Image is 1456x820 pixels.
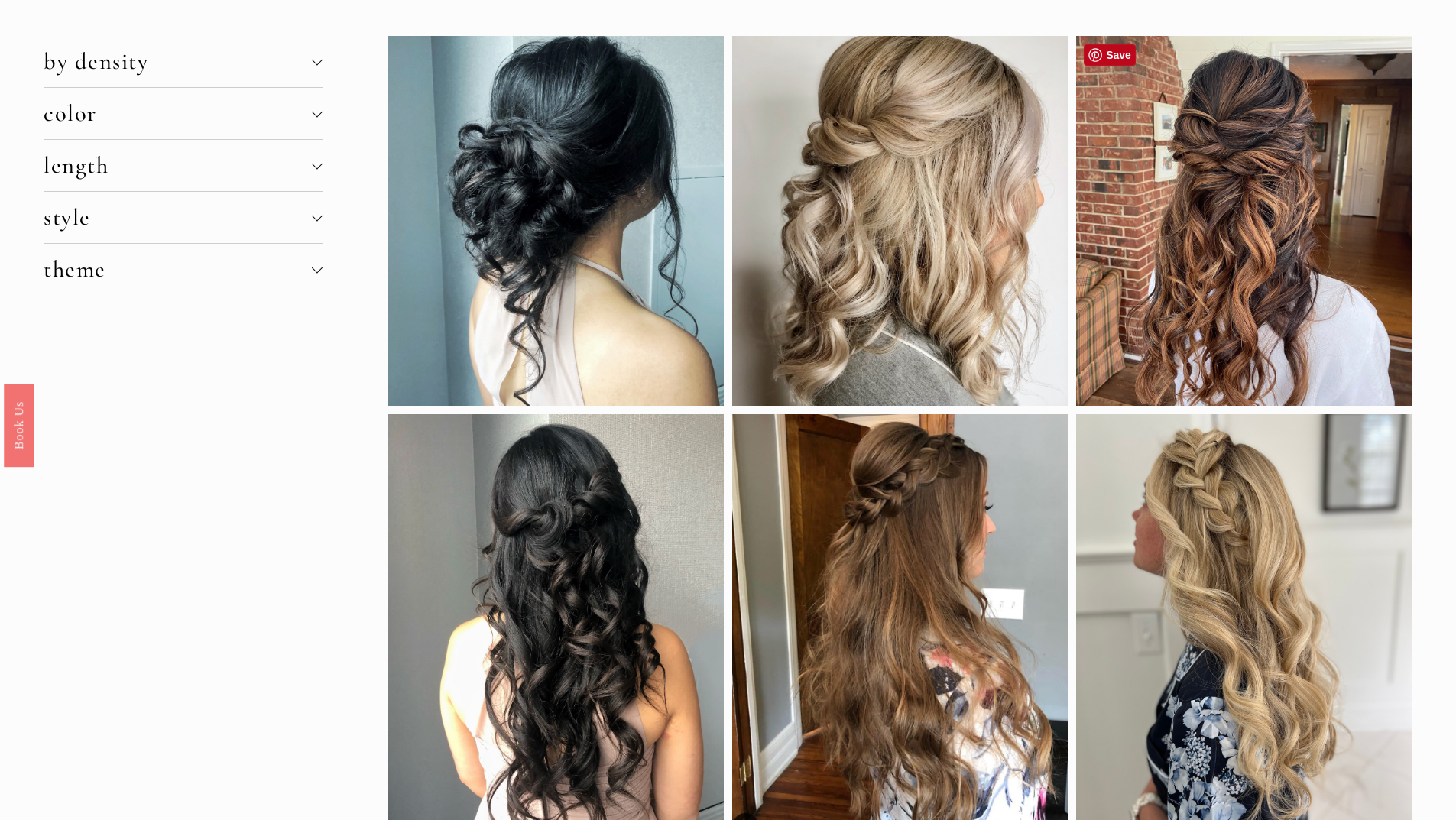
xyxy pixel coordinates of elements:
[44,88,322,139] button: color
[44,151,311,180] span: length
[44,99,311,128] span: color
[44,36,322,87] button: by density
[44,255,311,284] span: theme
[44,47,311,76] span: by density
[44,140,322,191] button: length
[44,203,311,232] span: style
[1084,44,1136,66] a: Pin it!
[44,192,322,243] button: style
[44,244,322,295] button: theme
[4,383,34,466] a: Book Us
